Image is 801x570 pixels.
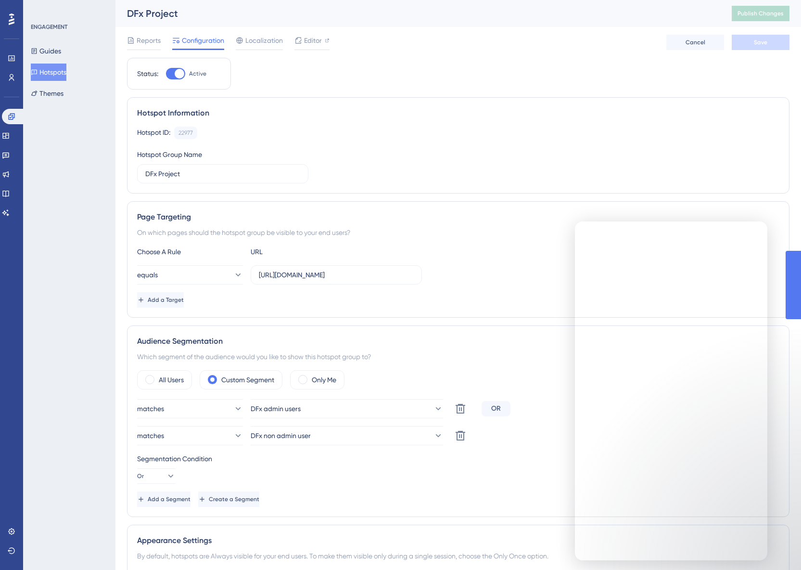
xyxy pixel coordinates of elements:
div: Hotspot Information [137,107,779,119]
div: Hotspot Group Name [137,149,202,160]
button: Themes [31,85,64,102]
div: OR [482,401,510,416]
div: Segmentation Condition [137,453,779,465]
span: Publish Changes [737,10,784,17]
span: Or [137,472,144,480]
span: Reports [137,35,161,46]
div: Choose A Rule [137,246,243,258]
button: equals [137,265,243,285]
div: Page Targeting [137,211,779,223]
button: Guides [31,42,61,60]
input: yourwebsite.com/path [259,270,414,280]
span: Cancel [686,39,705,46]
span: Add a Segment [148,495,191,503]
button: matches [137,399,243,418]
span: DFx non admin user [251,430,311,441]
button: Save [732,35,789,50]
div: By default, hotspots are Always visible for your end users. To make them visible only during a si... [137,550,779,562]
button: DFx admin users [251,399,443,418]
span: Localization [245,35,283,46]
span: matches [137,430,164,441]
label: Only Me [312,374,336,386]
iframe: UserGuiding AI Assistant Launcher [761,532,789,561]
div: Which segment of the audience would you like to show this hotspot group to? [137,351,779,363]
div: On which pages should the hotspot group be visible to your end users? [137,227,779,238]
label: Custom Segment [221,374,274,386]
button: Or [137,468,176,484]
span: Save [754,39,767,46]
button: Create a Segment [198,492,259,507]
iframe: Intercom live chat [575,221,767,560]
div: URL [251,246,356,258]
label: All Users [159,374,184,386]
button: DFx non admin user [251,426,443,445]
button: Publish Changes [732,6,789,21]
div: 22977 [178,129,193,137]
span: equals [137,269,158,281]
button: Hotspots [31,64,66,81]
button: Add a Segment [137,492,191,507]
span: Configuration [182,35,224,46]
span: DFx admin users [251,403,301,415]
button: Cancel [666,35,724,50]
span: Active [189,70,206,78]
div: ENGAGEMENT [31,23,67,31]
div: Hotspot ID: [137,127,170,139]
input: Type your Hotspot Group Name here [145,168,300,179]
div: Appearance Settings [137,535,779,546]
button: Add a Target [137,292,184,308]
span: Create a Segment [209,495,259,503]
button: matches [137,426,243,445]
div: DFx Project [127,7,708,20]
div: Audience Segmentation [137,336,779,347]
span: Editor [304,35,322,46]
div: Status: [137,68,158,79]
span: Add a Target [148,296,184,304]
span: matches [137,403,164,415]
